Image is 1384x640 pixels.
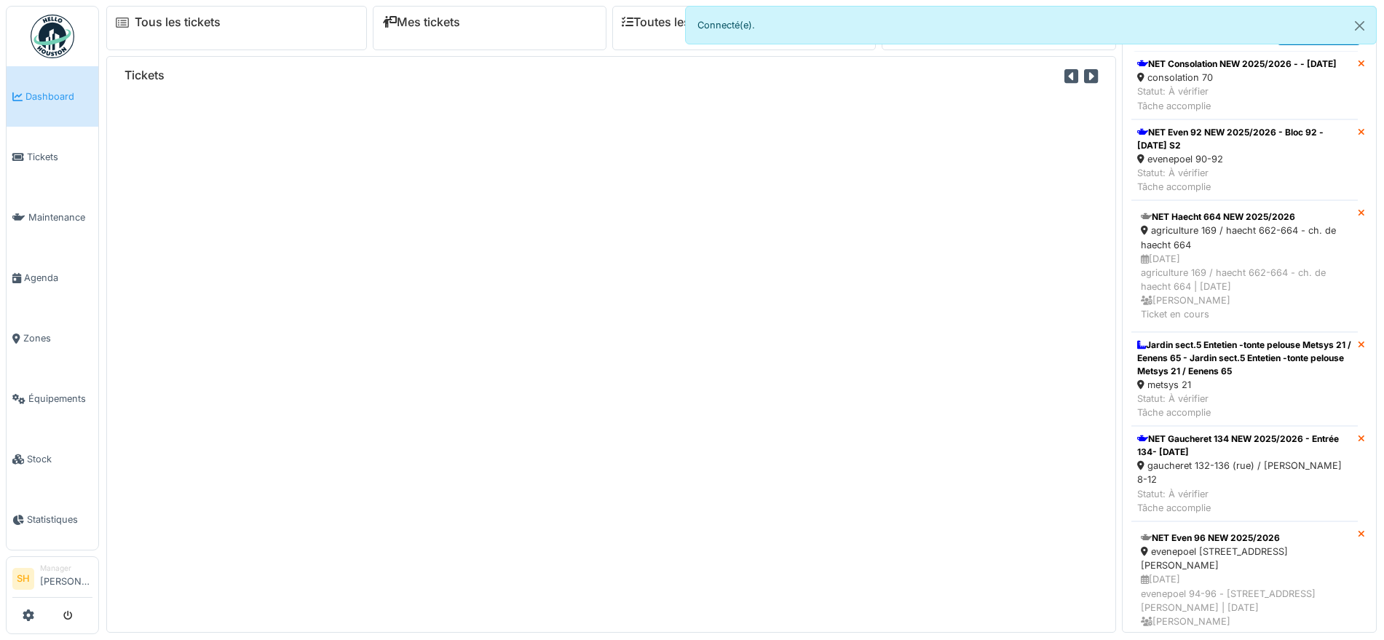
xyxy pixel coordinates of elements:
a: NET Even 92 NEW 2025/2026 - Bloc 92 - [DATE] S2 evenepoel 90-92 Statut: À vérifierTâche accomplie [1131,119,1358,201]
span: Maintenance [28,210,92,224]
div: metsys 21 [1137,378,1352,392]
div: evenepoel [STREET_ADDRESS][PERSON_NAME] [1141,545,1348,572]
span: Agenda [24,271,92,285]
div: consolation 70 [1137,71,1337,84]
div: evenepoel 90-92 [1137,152,1352,166]
span: Stock [27,452,92,466]
div: NET Even 92 NEW 2025/2026 - Bloc 92 - [DATE] S2 [1137,126,1352,152]
div: Statut: À vérifier Tâche accomplie [1137,166,1352,194]
div: Statut: À vérifier Tâche accomplie [1137,487,1352,515]
div: Manager [40,563,92,574]
a: Stock [7,429,98,489]
a: Mes tickets [382,15,460,29]
img: Badge_color-CXgf-gQk.svg [31,15,74,58]
div: NET Haecht 664 NEW 2025/2026 [1141,210,1348,224]
div: NET Gaucheret 134 NEW 2025/2026 - Entrée 134- [DATE] [1137,432,1352,459]
span: Tickets [27,150,92,164]
span: Dashboard [25,90,92,103]
a: NET Haecht 664 NEW 2025/2026 agriculture 169 / haecht 662-664 - ch. de haecht 664 [DATE]agricultu... [1131,200,1358,331]
div: [DATE] agriculture 169 / haecht 662-664 - ch. de haecht 664 | [DATE] [PERSON_NAME] Ticket en cours [1141,252,1348,322]
span: Statistiques [27,513,92,526]
li: [PERSON_NAME] [40,563,92,594]
span: Zones [23,331,92,345]
a: Agenda [7,248,98,308]
div: Jardin sect.5 Entetien -tonte pelouse Metsys 21 / Eenens 65 - Jardin sect.5 Entetien -tonte pelou... [1137,339,1352,378]
div: Statut: À vérifier Tâche accomplie [1137,392,1352,419]
a: NET Gaucheret 134 NEW 2025/2026 - Entrée 134- [DATE] gaucheret 132-136 (rue) / [PERSON_NAME] 8-12... [1131,426,1358,521]
a: Jardin sect.5 Entetien -tonte pelouse Metsys 21 / Eenens 65 - Jardin sect.5 Entetien -tonte pelou... [1131,332,1358,427]
div: NET Consolation NEW 2025/2026 - - [DATE] [1137,58,1337,71]
a: Toutes les tâches [622,15,730,29]
div: NET Even 96 NEW 2025/2026 [1141,532,1348,545]
li: SH [12,568,34,590]
a: NET Consolation NEW 2025/2026 - - [DATE] consolation 70 Statut: À vérifierTâche accomplie [1131,51,1358,119]
div: agriculture 169 / haecht 662-664 - ch. de haecht 664 [1141,224,1348,251]
a: Dashboard [7,66,98,127]
a: Maintenance [7,187,98,248]
a: Équipements [7,368,98,429]
a: Statistiques [7,489,98,550]
div: Connecté(e). [685,6,1377,44]
a: SH Manager[PERSON_NAME] [12,563,92,598]
a: Tous les tickets [135,15,221,29]
h6: Tickets [124,68,165,82]
button: Close [1343,7,1376,45]
a: Zones [7,308,98,368]
span: Équipements [28,392,92,406]
div: gaucheret 132-136 (rue) / [PERSON_NAME] 8-12 [1137,459,1352,486]
a: Tickets [7,127,98,187]
div: Statut: À vérifier Tâche accomplie [1137,84,1337,112]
